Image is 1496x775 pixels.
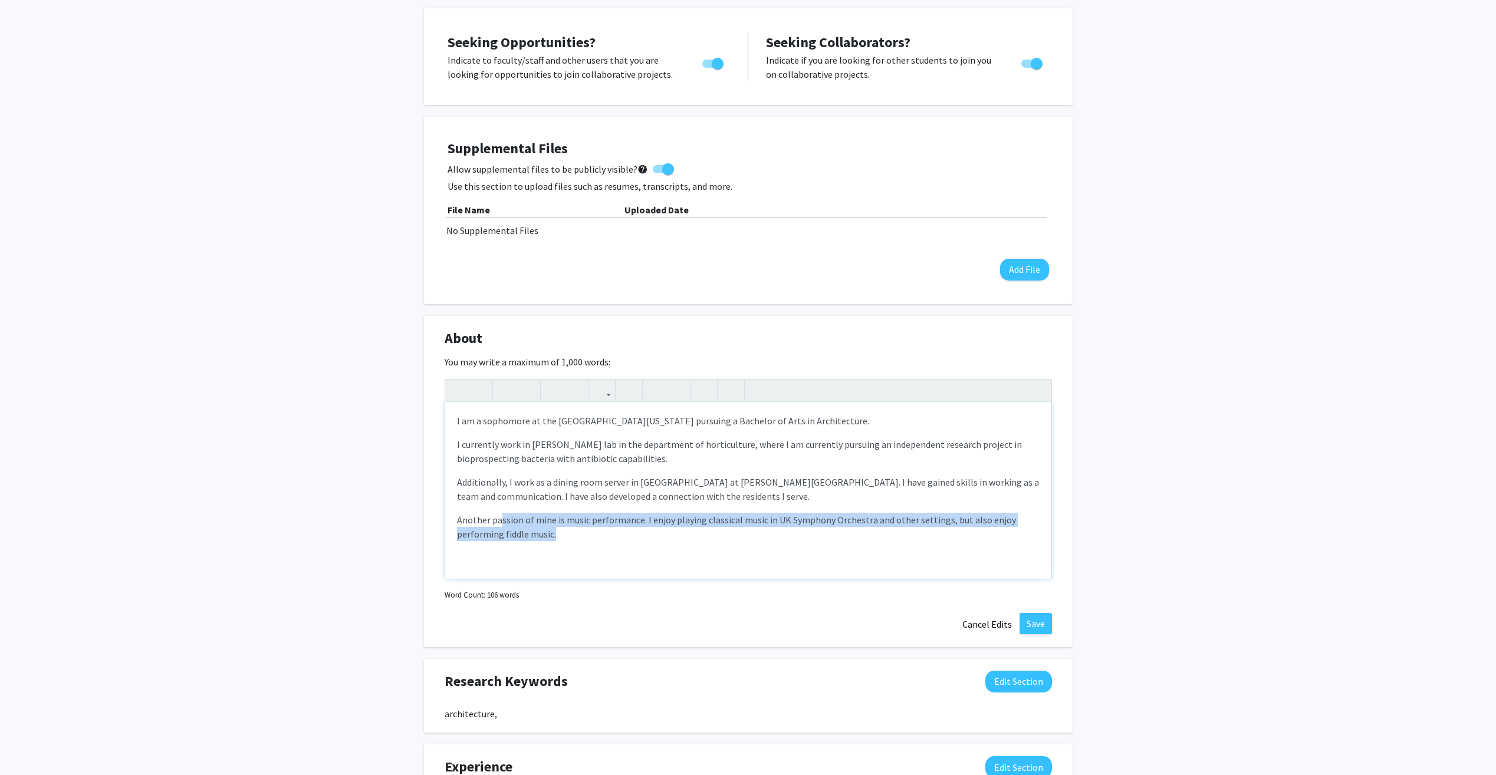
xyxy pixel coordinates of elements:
[448,179,1049,193] p: Use this section to upload files such as resumes, transcripts, and more.
[457,475,1040,503] p: Additionally, I work as a dining room server in [GEOGRAPHIC_DATA] at [PERSON_NAME][GEOGRAPHIC_DAT...
[646,380,666,400] button: Unordered list
[445,355,610,369] label: You may write a maximum of 1,000 words:
[1020,613,1052,634] button: Save
[445,402,1051,579] div: Note to users with screen readers: Please deactivate our accessibility plugin for this page as it...
[457,437,1040,466] p: I currently work in [PERSON_NAME] lab in the department of horticulture, where I am currently pur...
[985,671,1052,692] button: Edit Research Keywords
[448,380,469,400] button: Undo (Ctrl + Z)
[469,380,489,400] button: Redo (Ctrl + Y)
[445,328,482,349] span: About
[637,162,648,176] mat-icon: help
[457,414,1040,428] p: I am a sophomore at the [GEOGRAPHIC_DATA][US_STATE] pursuing a Bachelor of Arts in Architecture.
[448,204,490,216] b: File Name
[446,223,1050,238] div: No Supplemental Files
[619,380,639,400] button: Insert Image
[448,33,596,51] span: Seeking Opportunities?
[517,380,537,400] button: Emphasis (Ctrl + I)
[1000,259,1049,281] button: Add File
[955,613,1020,635] button: Cancel Edits
[457,513,1040,541] p: Another passion of mine is music performance. I enjoy playing classical music in UK Symphony Orch...
[766,33,910,51] span: Seeking Collaborators?
[448,53,680,81] p: Indicate to faculty/staff and other users that you are looking for opportunities to join collabor...
[666,380,687,400] button: Ordered list
[445,707,1052,721] div: architecture,
[445,671,568,692] span: Research Keywords
[448,162,648,176] span: Allow supplemental files to be publicly visible?
[721,380,741,400] button: Insert horizontal rule
[9,722,50,766] iframe: Chat
[698,53,730,71] div: Toggle
[1017,53,1049,71] div: Toggle
[496,380,517,400] button: Strong (Ctrl + B)
[1028,380,1048,400] button: Fullscreen
[448,140,1049,157] h4: Supplemental Files
[766,53,999,81] p: Indicate if you are looking for other students to join you on collaborative projects.
[564,380,585,400] button: Subscript
[445,589,519,601] small: Word Count: 106 words
[591,380,612,400] button: Link
[624,204,689,216] b: Uploaded Date
[693,380,714,400] button: Remove format
[544,380,564,400] button: Superscript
